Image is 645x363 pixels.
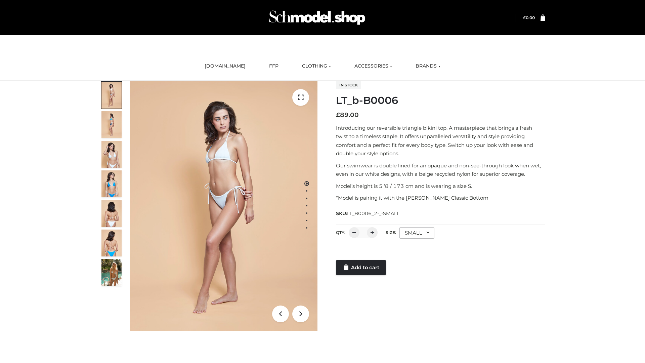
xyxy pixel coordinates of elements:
[399,227,434,239] div: SMALL
[336,230,345,235] label: QTY:
[347,210,399,216] span: LT_B0006_2-_-SMALL
[200,59,251,74] a: [DOMAIN_NAME]
[336,260,386,275] a: Add to cart
[349,59,397,74] a: ACCESSORIES
[101,141,122,168] img: ArielClassicBikiniTop_CloudNine_AzureSky_OW114ECO_3-scaled.jpg
[101,230,122,256] img: ArielClassicBikiniTop_CloudNine_AzureSky_OW114ECO_8-scaled.jpg
[336,111,340,119] span: £
[297,59,336,74] a: CLOTHING
[336,111,359,119] bdi: 89.00
[336,209,400,217] span: SKU:
[386,230,396,235] label: Size:
[336,194,545,202] p: *Model is pairing it with the [PERSON_NAME] Classic Bottom
[101,82,122,109] img: ArielClassicBikiniTop_CloudNine_AzureSky_OW114ECO_1-scaled.jpg
[264,59,284,74] a: FFP
[130,81,317,331] img: ArielClassicBikiniTop_CloudNine_AzureSky_OW114ECO_1
[101,111,122,138] img: ArielClassicBikiniTop_CloudNine_AzureSky_OW114ECO_2-scaled.jpg
[101,259,122,286] img: Arieltop_CloudNine_AzureSky2.jpg
[523,15,526,20] span: £
[336,81,361,89] span: In stock
[336,94,545,107] h1: LT_b-B0006
[523,15,535,20] bdi: 0.00
[336,124,545,158] p: Introducing our reversible triangle bikini top. A masterpiece that brings a fresh twist to a time...
[336,182,545,191] p: Model’s height is 5 ‘8 / 173 cm and is wearing a size S.
[336,161,545,178] p: Our swimwear is double lined for an opaque and non-see-through look when wet, even in our white d...
[411,59,445,74] a: BRANDS
[101,170,122,197] img: ArielClassicBikiniTop_CloudNine_AzureSky_OW114ECO_4-scaled.jpg
[101,200,122,227] img: ArielClassicBikiniTop_CloudNine_AzureSky_OW114ECO_7-scaled.jpg
[267,4,368,31] img: Schmodel Admin 964
[523,15,535,20] a: £0.00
